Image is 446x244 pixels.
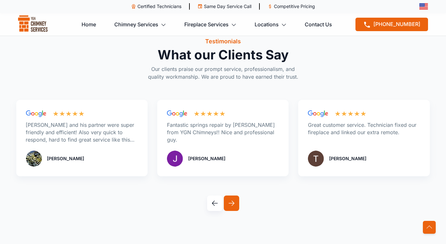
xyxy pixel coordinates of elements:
[145,37,301,46] span: Testimonials
[47,155,84,162] h3: [PERSON_NAME]
[18,15,48,33] img: logo
[373,21,420,27] span: [PHONE_NUMBER]
[184,18,236,31] a: Fireplace Services
[308,121,420,136] p: Great customer service. Technician fixed our fireplace and linked our extra remote.
[137,3,181,10] p: Certified Technicians
[145,48,301,61] h2: What our Clients Say
[114,18,166,31] a: Chimney Services
[329,155,366,162] h3: [PERSON_NAME]
[26,121,138,143] p: Roger and his partner were super friendly and efficient! Also very quick to respond, hard to find...
[145,65,301,81] p: Our clients praise our prompt service, professionalism, and quality workmanship. We are proud to ...
[82,18,96,31] a: Home
[355,18,428,31] a: [PHONE_NUMBER]
[26,151,42,167] img: author
[188,155,225,162] h3: [PERSON_NAME]
[274,3,315,10] p: Competitive Pricing
[308,151,324,167] img: author
[255,18,286,31] a: Locations
[305,18,332,31] a: Contact Us
[167,151,183,167] img: author
[204,3,251,10] p: Same Day Service Call
[167,121,279,143] p: Fantastic springs repair by Roger from YGN Chimneys!! Nice and professional guy.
